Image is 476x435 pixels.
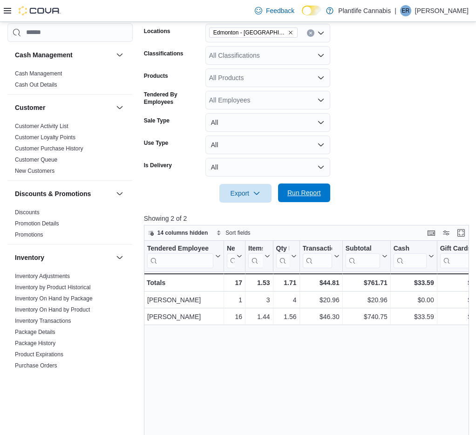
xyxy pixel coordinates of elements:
[402,5,410,16] span: ER
[147,311,221,322] div: [PERSON_NAME]
[114,252,125,263] button: Inventory
[393,294,434,306] div: $0.00
[302,6,321,15] input: Dark Mode
[317,96,325,104] button: Open list of options
[15,167,54,175] span: New Customers
[144,50,184,57] label: Classifications
[345,244,387,268] button: Subtotal
[227,311,242,322] div: 16
[15,340,55,347] span: Package History
[15,306,90,313] span: Inventory On Hand by Product
[15,156,57,163] a: Customer Queue
[317,29,325,37] button: Open list of options
[114,102,125,113] button: Customer
[144,162,172,169] label: Is Delivery
[345,244,380,253] div: Subtotal
[147,244,213,268] div: Tendered Employee
[227,294,242,306] div: 1
[209,27,298,38] span: Edmonton - Windermere South
[15,82,57,88] a: Cash Out Details
[144,27,170,35] label: Locations
[302,294,339,306] div: $20.96
[157,229,208,237] span: 14 columns hidden
[225,229,250,237] span: Sort fields
[302,311,339,322] div: $46.30
[276,311,296,322] div: 1.56
[15,329,55,335] a: Package Details
[266,6,294,15] span: Feedback
[144,227,212,238] button: 14 columns hidden
[307,29,314,37] button: Clear input
[205,158,330,177] button: All
[400,5,411,16] div: Emily Rhese
[278,184,330,202] button: Run Report
[426,227,437,238] button: Keyboard shortcuts
[302,277,339,288] div: $44.81
[15,253,112,262] button: Inventory
[248,277,270,288] div: 1.53
[393,311,434,322] div: $33.59
[144,214,472,223] p: Showing 2 of 2
[415,5,469,16] p: [PERSON_NAME]
[276,277,296,288] div: 1.71
[15,70,62,77] a: Cash Management
[394,5,396,16] p: |
[345,294,387,306] div: $20.96
[144,72,168,80] label: Products
[15,284,91,291] a: Inventory by Product Historical
[15,328,55,336] span: Package Details
[302,244,339,268] button: Transaction Average
[227,244,242,268] button: Net Sold
[15,50,73,60] h3: Cash Management
[15,351,63,358] span: Product Expirations
[276,244,289,268] div: Qty Per Transaction
[251,1,298,20] a: Feedback
[114,49,125,61] button: Cash Management
[7,271,133,397] div: Inventory
[147,277,221,288] div: Totals
[15,284,91,291] span: Inventory by Product Historical
[15,189,112,198] button: Discounts & Promotions
[15,295,93,302] a: Inventory On Hand by Package
[15,220,59,227] a: Promotion Details
[393,244,434,268] button: Cash
[248,294,270,306] div: 3
[15,272,70,280] span: Inventory Adjustments
[15,134,75,141] a: Customer Loyalty Points
[144,117,170,124] label: Sale Type
[15,103,112,112] button: Customer
[19,6,61,15] img: Cova
[276,244,296,268] button: Qty Per Transaction
[15,122,68,130] span: Customer Activity List
[15,231,43,238] a: Promotions
[7,68,133,94] div: Cash Management
[276,294,296,306] div: 4
[15,209,40,216] a: Discounts
[144,91,202,106] label: Tendered By Employees
[227,277,242,288] div: 17
[393,244,426,253] div: Cash
[317,74,325,82] button: Open list of options
[276,244,289,253] div: Qty Per Transaction
[248,244,263,268] div: Items Per Transaction
[205,136,330,154] button: All
[205,113,330,132] button: All
[15,351,63,358] a: Product Expirations
[248,244,270,268] button: Items Per Transaction
[345,244,380,268] div: Subtotal
[248,311,270,322] div: 1.44
[213,28,286,37] span: Edmonton - [GEOGRAPHIC_DATA] South
[345,311,387,322] div: $740.75
[15,362,57,369] a: Purchase Orders
[317,52,325,59] button: Open list of options
[227,244,235,253] div: Net Sold
[212,227,254,238] button: Sort fields
[15,168,54,174] a: New Customers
